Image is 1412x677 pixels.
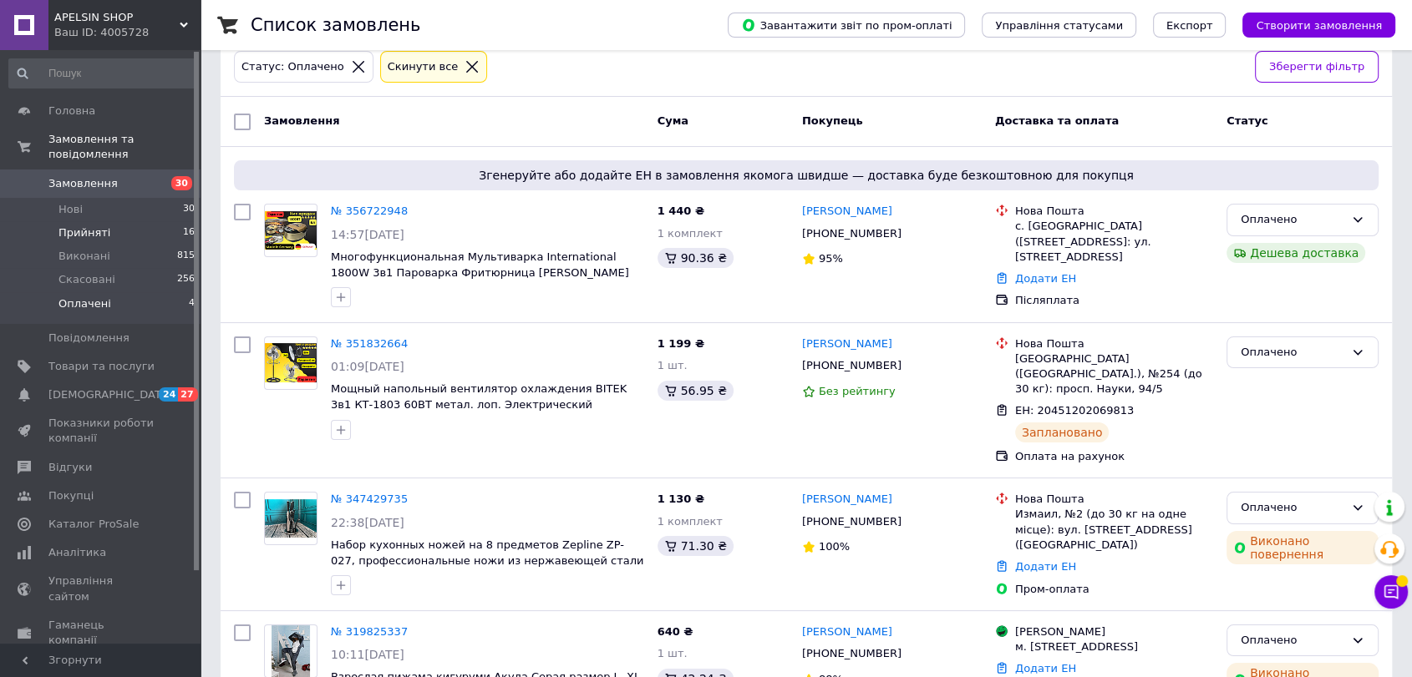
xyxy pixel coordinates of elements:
span: Покупець [802,114,863,127]
div: Статус: Оплачено [238,58,348,76]
div: с. [GEOGRAPHIC_DATA] ([STREET_ADDRESS]: ул. [STREET_ADDRESS] [1015,219,1213,265]
span: 22:38[DATE] [331,516,404,529]
span: 1 комплект [658,515,723,528]
span: 16 [183,225,195,240]
div: Нова Пошта [1015,492,1213,507]
div: Заплановано [1015,422,1110,442]
div: [GEOGRAPHIC_DATA] ([GEOGRAPHIC_DATA].), №254 (до 30 кг): просп. Науки, 94/5 [1015,351,1213,397]
span: Згенеруйте або додайте ЕН в замовлення якомога швидше — доставка буде безкоштовною для покупця [241,167,1372,184]
a: [PERSON_NAME] [802,624,892,640]
span: Повідомлення [48,331,130,346]
span: Відгуки [48,460,92,475]
span: Показники роботи компанії [48,416,155,446]
div: [PHONE_NUMBER] [799,643,905,664]
a: Набор кухонных ножей на 8 предметов Zepline ZP-027, профессиональные ножи из нержавеющей стали ([... [331,538,643,582]
div: Ваш ID: 4005728 [54,25,201,40]
span: Створити замовлення [1256,19,1382,32]
span: Завантажити звіт по пром-оплаті [741,18,952,33]
div: Пром-оплата [1015,582,1213,597]
span: 30 [171,176,192,190]
span: 24 [159,387,178,402]
span: Виконані [58,249,110,264]
button: Управління статусами [982,13,1136,38]
span: Замовлення [48,176,118,191]
a: [PERSON_NAME] [802,336,892,352]
a: Мощный напольный вентилятор охлаждения BITEK 3в1 КТ-1803 60ВТ метал. лоп. Электрический вентилято... [331,382,627,426]
span: 1 комплект [658,227,723,240]
div: 90.36 ₴ [658,248,734,268]
span: Експорт [1166,19,1213,32]
a: Додати ЕН [1015,560,1076,573]
span: 100% [819,540,850,553]
div: Виконано повернення [1227,531,1379,564]
span: [DEMOGRAPHIC_DATA] [48,387,172,402]
div: Измаил, №2 (до 30 кг на одне місце): вул. [STREET_ADDRESS] ([GEOGRAPHIC_DATA]) [1015,507,1213,553]
span: ЕН: 20451202069813 [1015,404,1134,417]
div: Оплачено [1241,344,1344,361]
div: 71.30 ₴ [658,536,734,556]
div: м. [STREET_ADDRESS] [1015,639,1213,654]
h1: Список замовлень [251,15,420,35]
a: № 319825337 [331,625,408,638]
div: [PHONE_NUMBER] [799,511,905,533]
a: Фото товару [264,204,317,257]
span: Статус [1227,114,1268,127]
span: Cума [658,114,688,127]
span: Покупці [48,488,94,503]
div: Оплачено [1241,211,1344,229]
img: Фото товару [265,343,317,382]
span: Оплачені [58,296,111,311]
img: Фото товару [265,499,317,538]
span: 1 199 ₴ [658,337,704,350]
div: Дешева доставка [1227,243,1365,263]
span: Каталог ProSale [48,517,139,532]
span: 10:11[DATE] [331,648,404,661]
button: Зберегти фільтр [1255,51,1379,83]
div: Оплачено [1241,632,1344,649]
a: № 347429735 [331,493,408,505]
span: Аналітика [48,545,106,560]
div: Cкинути все [384,58,462,76]
a: Додати ЕН [1015,272,1076,285]
span: Управління сайтом [48,573,155,604]
span: 1 шт. [658,359,688,371]
a: Фото товару [264,336,317,390]
img: Фото товару [272,625,309,677]
input: Пошук [8,58,196,88]
div: Нова Пошта [1015,204,1213,219]
a: Створити замовлення [1226,18,1395,31]
a: № 351832664 [331,337,408,350]
div: [PERSON_NAME] [1015,624,1213,639]
button: Експорт [1153,13,1227,38]
span: 30 [183,202,195,217]
span: Управління статусами [995,19,1123,32]
a: Многофункциональная Мультиварка International 1800W 3в1 Пароварка Фритюрница [PERSON_NAME] 6л быт... [331,250,629,294]
span: 1 440 ₴ [658,205,704,217]
span: 4 [189,296,195,311]
span: Без рейтингу [819,385,896,397]
span: Товари та послуги [48,359,155,374]
span: 1 шт. [658,647,688,659]
button: Чат з покупцем [1374,575,1408,609]
span: Доставка та оплата [995,114,1119,127]
div: Післяплата [1015,293,1213,308]
span: Прийняті [58,225,110,240]
span: APELSIN SHOP [54,10,180,25]
img: Фото товару [265,211,317,250]
a: [PERSON_NAME] [802,204,892,220]
div: [PHONE_NUMBER] [799,355,905,376]
div: [PHONE_NUMBER] [799,223,905,245]
div: Оплачено [1241,499,1344,517]
span: Зберегти фільтр [1269,58,1364,76]
a: Додати ЕН [1015,662,1076,674]
span: 27 [178,387,197,402]
span: Головна [48,104,95,119]
span: Скасовані [58,272,115,287]
span: Замовлення та повідомлення [48,132,201,162]
div: 56.95 ₴ [658,381,734,401]
a: [PERSON_NAME] [802,492,892,508]
span: 14:57[DATE] [331,228,404,241]
span: Замовлення [264,114,339,127]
